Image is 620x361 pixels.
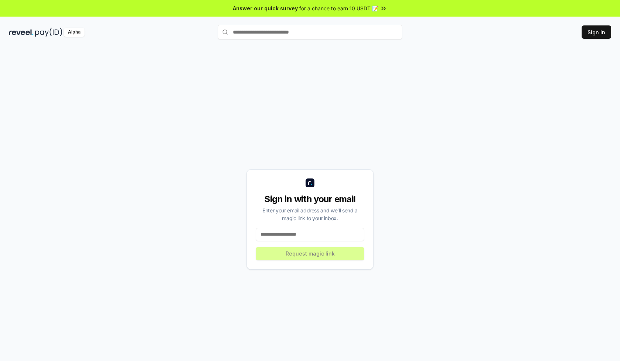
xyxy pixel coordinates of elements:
[9,28,34,37] img: reveel_dark
[64,28,85,37] div: Alpha
[306,178,314,187] img: logo_small
[256,206,364,222] div: Enter your email address and we’ll send a magic link to your inbox.
[299,4,378,12] span: for a chance to earn 10 USDT 📝
[582,25,611,39] button: Sign In
[35,28,62,37] img: pay_id
[233,4,298,12] span: Answer our quick survey
[256,193,364,205] div: Sign in with your email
